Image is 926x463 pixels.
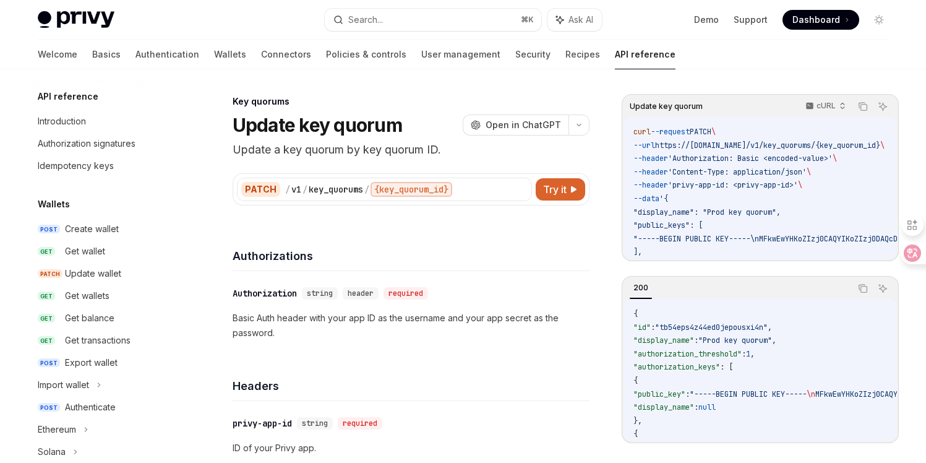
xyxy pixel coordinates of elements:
span: POST [38,403,60,412]
a: Wallets [214,40,246,69]
span: }, [633,416,642,426]
span: "public_key" [633,389,685,399]
span: "authorization_keys" [633,362,720,372]
span: POST [38,225,60,234]
a: Support [734,14,768,26]
button: Copy the contents from the code block [855,280,871,296]
h5: API reference [38,89,98,104]
span: Try it [543,182,567,197]
a: Connectors [261,40,311,69]
a: API reference [615,40,675,69]
span: 'Content-Type: application/json' [668,167,807,177]
div: v1 [291,183,301,196]
span: "public_keys": [ [633,220,703,230]
a: User management [421,40,500,69]
button: cURL [799,96,851,117]
span: --url [633,141,655,150]
button: Ask AI [875,98,891,115]
a: POSTCreate wallet [28,218,186,240]
a: Security [515,40,551,69]
span: { [633,429,638,439]
div: Authorization signatures [38,136,135,151]
p: Update a key quorum by key quorum ID. [233,141,589,158]
a: GETGet wallet [28,240,186,262]
span: ⌘ K [521,15,534,25]
span: --header [633,180,668,190]
span: : [694,402,698,412]
span: : [742,349,746,359]
div: Update wallet [65,266,121,281]
h1: Update key quorum [233,114,402,136]
div: Key quorums [233,95,589,108]
a: POSTExport wallet [28,352,186,374]
span: Update key quorum [630,102,703,111]
a: Dashboard [782,10,859,30]
span: "Prod key quorum" [698,335,772,345]
p: cURL [817,101,836,111]
button: Open in ChatGPT [463,115,568,136]
button: Search...⌘K [325,9,541,31]
span: --data [633,194,659,204]
span: { [633,309,638,319]
a: Welcome [38,40,77,69]
span: 'Authorization: Basic <encoded-value>' [668,154,833,163]
span: Ask AI [568,14,593,26]
span: { [633,376,638,386]
span: curl [633,127,651,137]
span: \n [807,389,815,399]
div: Get balance [65,311,114,326]
button: Ask AI [875,280,891,296]
span: : [694,335,698,345]
div: Search... [348,12,383,27]
div: required [338,417,382,430]
span: , [772,335,776,345]
span: null [698,402,716,412]
span: : [685,389,690,399]
span: \ [880,141,885,150]
div: Authorization [233,287,297,300]
div: Ethereum [38,422,76,437]
div: PATCH [241,182,280,197]
div: Get wallets [65,288,109,303]
a: Idempotency keys [28,155,186,177]
span: \ [798,180,802,190]
a: GETGet transactions [28,329,186,352]
span: PATCH [690,127,711,137]
p: ID of your Privy app. [233,441,589,456]
div: 200 [630,280,652,295]
span: --header [633,167,668,177]
a: Authorization signatures [28,132,186,155]
span: : [ [720,362,733,372]
span: 1 [746,349,750,359]
span: GET [38,292,55,301]
span: string [302,418,328,428]
span: Open in ChatGPT [486,119,561,131]
div: / [285,183,290,196]
div: / [364,183,369,196]
a: PATCHUpdate wallet [28,262,186,285]
span: "display_name": "Prod key quorum", [633,207,781,217]
span: "authorization_threshold" [633,349,742,359]
div: Authenticate [65,400,116,415]
span: \ [711,127,716,137]
span: header [348,288,374,298]
div: key_quorums [309,183,363,196]
div: {key_quorum_id} [371,182,452,197]
button: Copy the contents from the code block [855,98,871,115]
a: Policies & controls [326,40,406,69]
div: required [384,287,428,300]
span: --header [633,154,668,163]
div: Import wallet [38,378,89,392]
button: Try it [536,178,585,201]
a: POSTAuthenticate [28,396,186,418]
span: , [768,322,772,332]
div: Export wallet [65,355,118,370]
span: "-----BEGIN PUBLIC KEY----- [690,389,807,399]
span: POST [38,358,60,368]
div: / [302,183,307,196]
span: GET [38,336,55,345]
div: Solana [38,444,66,459]
span: "display_name" [633,335,694,345]
button: Ask AI [547,9,602,31]
span: https://[DOMAIN_NAME]/v1/key_quorums/{key_quorum_id} [655,141,880,150]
